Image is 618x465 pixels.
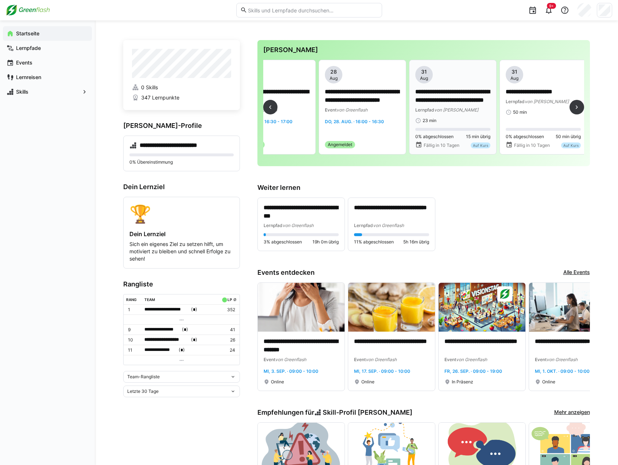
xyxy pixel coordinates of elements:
span: In Präsenz [452,379,473,385]
span: 28 [330,68,337,75]
span: 11% abgeschlossen [354,239,394,245]
span: Event [444,357,456,362]
h4: Dein Lernziel [129,230,234,238]
span: Aug [330,75,338,81]
div: LP [228,297,232,302]
p: 352 [220,307,235,313]
span: von Greenflash [275,357,306,362]
span: Angemeldet [328,142,352,148]
span: von Greenflash [366,357,397,362]
span: von [PERSON_NAME] [434,107,478,113]
span: von Greenflash [337,107,368,113]
p: 1 [128,307,139,313]
span: Mi, 17. Sep. · 09:00 - 10:00 [354,368,410,374]
a: 0 Skills [132,84,231,91]
img: image [439,283,525,332]
div: 🏆 [129,203,234,224]
span: 9+ [549,4,554,8]
span: Event [354,357,366,362]
span: Online [542,379,555,385]
h3: Weiter lernen [257,184,590,192]
span: ( ) [179,346,185,354]
p: 26 [220,337,235,343]
span: 0 Skills [141,84,158,91]
img: image [529,283,616,332]
span: ( ) [182,326,188,333]
span: Letzte 30 Tage [127,388,159,394]
span: von [PERSON_NAME] [525,99,569,104]
span: ( ) [191,336,197,344]
h3: [PERSON_NAME]-Profile [123,122,240,130]
span: 31 [512,68,517,75]
h3: Events entdecken [257,269,315,277]
span: 15 min übrig [466,134,490,140]
span: Fällig in 10 Tagen [514,142,550,148]
span: Lernpfad [354,223,373,228]
h3: Rangliste [123,280,240,288]
a: Alle Events [563,269,590,277]
span: 0% abgeschlossen [415,134,454,140]
h3: Empfehlungen für [257,409,413,417]
span: Event [264,357,275,362]
span: 3% abgeschlossen [264,239,302,245]
a: Mehr anzeigen [554,409,590,417]
span: 347 Lernpunkte [141,94,179,101]
span: Mi, 1. Okt. · 09:00 - 10:00 [535,368,590,374]
a: ø [233,296,237,302]
span: von Greenflash [283,223,314,228]
span: Event [325,107,337,113]
span: Aug [510,75,518,81]
span: 0% abgeschlossen [506,134,544,140]
span: Aug [420,75,428,81]
span: Online [271,379,284,385]
span: Lernpfad [415,107,434,113]
span: Mi, 3. Sep. · 09:00 - 10:00 [264,368,318,374]
span: Lernpfad [264,223,283,228]
span: 5h 16m übrig [403,239,429,245]
p: Sich ein eigenes Ziel zu setzen hilft, um motiviert zu bleiben und schnell Erfolge zu sehen! [129,241,234,262]
p: 11 [128,347,139,353]
span: von Greenflash [456,357,487,362]
span: Do, 28. Aug. · 16:00 - 16:30 [325,119,384,124]
div: Rang [126,297,137,302]
p: 41 [220,327,235,333]
p: 10 [128,337,139,343]
span: Event [535,357,547,362]
span: Fällig in 10 Tagen [424,142,459,148]
span: 50 min [513,109,527,115]
span: 31 [421,68,427,75]
img: image [258,283,345,332]
span: Do, 21. Aug. · 16:30 - 17:00 [234,119,292,124]
span: Skill-Profil [PERSON_NAME] [323,409,412,417]
span: Fr, 26. Sep. · 09:00 - 19:00 [444,368,502,374]
p: 24 [220,347,235,353]
div: Auf Kurs [471,142,490,148]
div: Auf Kurs [561,142,581,148]
p: 0% Übereinstimmung [129,159,234,165]
span: ( ) [191,306,197,313]
span: von Greenflash [547,357,578,362]
span: von Greenflash [373,223,404,228]
span: Team-Rangliste [127,374,160,380]
img: image [348,283,435,332]
span: 19h 0m übrig [312,239,339,245]
span: Lernpfad [506,99,525,104]
span: Online [361,379,374,385]
h3: [PERSON_NAME] [263,46,584,54]
span: 50 min übrig [556,134,581,140]
h3: Dein Lernziel [123,183,240,191]
span: 23 min [423,118,436,124]
input: Skills und Lernpfade durchsuchen… [247,7,378,13]
div: Team [144,297,155,302]
p: 9 [128,327,139,333]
